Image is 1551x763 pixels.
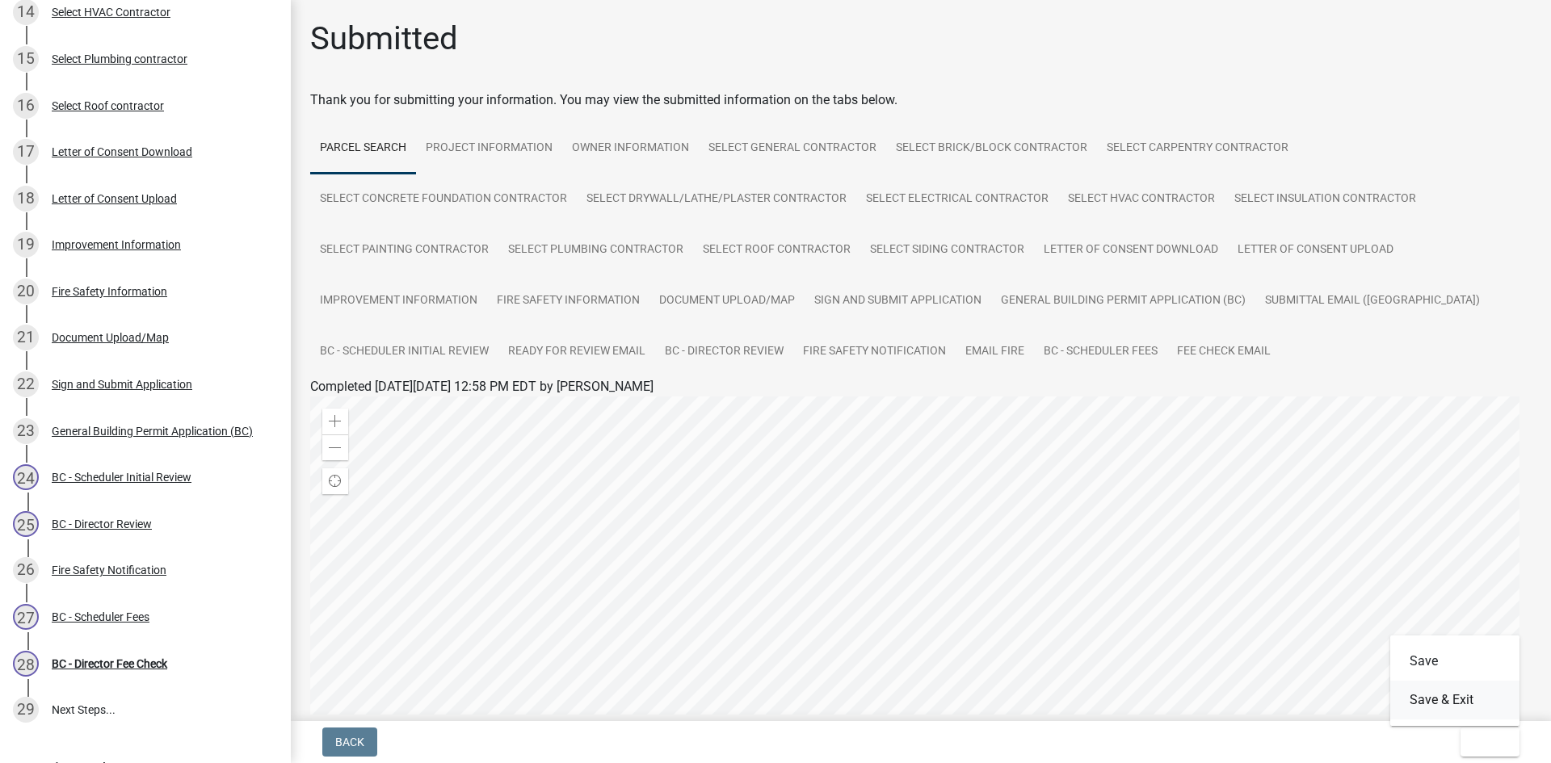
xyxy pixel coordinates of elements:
[52,239,181,250] div: Improvement Information
[13,697,39,723] div: 29
[13,93,39,119] div: 16
[310,379,654,394] span: Completed [DATE][DATE] 12:58 PM EDT by [PERSON_NAME]
[335,736,364,748] span: Back
[322,468,348,494] div: Find my location
[52,146,192,157] div: Letter of Consent Download
[1228,224,1403,276] a: Letter of Consent Upload
[793,326,956,378] a: Fire Safety Notification
[13,418,39,444] div: 23
[52,286,167,297] div: Fire Safety Information
[310,224,498,276] a: Select Painting contractor
[487,275,649,327] a: Fire Safety Information
[13,651,39,677] div: 28
[699,123,886,174] a: Select General Contractor
[13,46,39,72] div: 15
[1255,275,1490,327] a: Submittal Email ([GEOGRAPHIC_DATA])
[956,326,1034,378] a: Email Fire
[1034,224,1228,276] a: Letter of Consent Download
[13,186,39,212] div: 18
[1225,174,1426,225] a: Select Insulation contractor
[52,100,164,111] div: Select Roof contractor
[498,224,693,276] a: Select Plumbing contractor
[13,511,39,537] div: 25
[52,193,177,204] div: Letter of Consent Upload
[52,6,170,18] div: Select HVAC Contractor
[1390,681,1519,719] button: Save & Exit
[416,123,562,174] a: Project Information
[13,232,39,258] div: 19
[52,472,191,483] div: BC - Scheduler Initial Review
[991,275,1255,327] a: General Building Permit Application (BC)
[649,275,805,327] a: Document Upload/Map
[52,332,169,343] div: Document Upload/Map
[13,325,39,350] div: 21
[310,174,577,225] a: Select Concrete Foundation contractor
[310,275,487,327] a: Improvement Information
[13,604,39,630] div: 27
[52,611,149,623] div: BC - Scheduler Fees
[498,326,655,378] a: Ready for Review Email
[52,53,187,65] div: Select Plumbing contractor
[322,434,348,460] div: Zoom out
[1058,174,1225,225] a: Select HVAC Contractor
[52,379,192,390] div: Sign and Submit Application
[1167,326,1280,378] a: Fee Check Email
[322,409,348,434] div: Zoom in
[577,174,856,225] a: Select Drywall/Lathe/Plaster contractor
[310,90,1532,110] div: Thank you for submitting your information. You may view the submitted information on the tabs below.
[322,727,377,757] button: Back
[805,275,991,327] a: Sign and Submit Application
[886,123,1097,174] a: Select Brick/Block Contractor
[655,326,793,378] a: BC - Director Review
[52,426,253,437] div: General Building Permit Application (BC)
[52,658,167,669] div: BC - Director Fee Check
[52,564,166,576] div: Fire Safety Notification
[1473,736,1497,748] span: Exit
[13,464,39,490] div: 24
[562,123,699,174] a: Owner Information
[310,123,416,174] a: Parcel search
[13,371,39,397] div: 22
[1461,727,1519,757] button: Exit
[1097,123,1298,174] a: Select Carpentry contractor
[13,557,39,583] div: 26
[13,139,39,165] div: 17
[693,224,860,276] a: Select Roof contractor
[860,224,1034,276] a: Select Siding contractor
[1390,635,1519,726] div: Exit
[1034,326,1167,378] a: BC - Scheduler Fees
[13,279,39,304] div: 20
[856,174,1058,225] a: Select Electrical contractor
[310,326,498,378] a: BC - Scheduler Initial Review
[52,518,152,530] div: BC - Director Review
[310,19,458,58] h1: Submitted
[1390,642,1519,681] button: Save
